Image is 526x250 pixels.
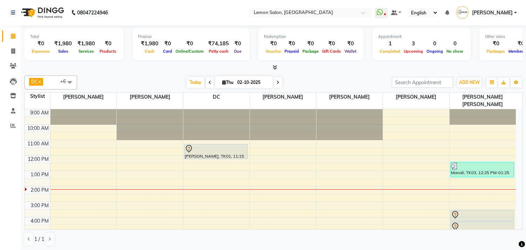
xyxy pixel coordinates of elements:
span: Ongoing [425,49,445,54]
span: Cash [143,49,156,54]
div: ₹0 [485,40,507,48]
span: [PERSON_NAME] [472,9,513,17]
span: Products [98,49,118,54]
span: [PERSON_NAME] [250,93,316,101]
input: Search Appointment [392,77,453,88]
span: DC [31,79,38,84]
div: 0 [425,40,445,48]
div: [PERSON_NAME], TK02, 04:15 PM-05:15 PM, Global Color (Inoa) Men [451,222,514,236]
b: 08047224946 [77,3,108,22]
div: 4:00 PM [29,217,50,225]
span: No show [445,49,465,54]
span: Upcoming [402,49,425,54]
div: Appointment [378,34,465,40]
span: [PERSON_NAME] [316,93,383,101]
span: [PERSON_NAME] [383,93,449,101]
div: 3:00 PM [29,202,50,209]
div: ₹0 [320,40,343,48]
span: Expenses [30,49,52,54]
span: Sales [56,49,70,54]
div: ₹0 [283,40,301,48]
span: Package [301,49,320,54]
button: ADD NEW [457,78,481,87]
div: Total [30,34,118,40]
div: 0 [445,40,465,48]
input: 2025-10-02 [235,77,270,88]
div: ₹0 [264,40,283,48]
div: ₹0 [98,40,118,48]
div: 9:00 AM [29,109,50,117]
a: x [38,79,41,84]
div: Stylist [25,93,50,100]
span: ADD NEW [459,80,480,85]
span: [PERSON_NAME] [117,93,183,101]
span: Thu [220,80,235,85]
span: Petty cash [207,49,230,54]
div: ₹1,980 [138,40,161,48]
div: 11:00 AM [26,140,50,147]
span: Completed [378,49,402,54]
div: ₹0 [174,40,205,48]
span: 1 / 1 [34,236,44,243]
span: Today [187,77,204,88]
span: Gift Cards [320,49,343,54]
div: 10:00 AM [26,125,50,132]
div: 2:00 PM [29,186,50,194]
div: ₹1,980 [52,40,75,48]
div: 3 [402,40,425,48]
div: ₹0 [343,40,358,48]
span: Packages [485,49,507,54]
div: [PERSON_NAME], TK01, 11:15 AM-12:15 PM, Root touch up (Majirel up to 1 inch) [184,144,247,159]
div: Finance [138,34,244,40]
span: Wallet [343,49,358,54]
div: [PERSON_NAME], TK02, 03:30 PM-04:15 PM, Senior Haircut Men w/o wash [451,210,514,221]
div: 1:00 PM [29,171,50,178]
span: Voucher [264,49,283,54]
span: [PERSON_NAME] [50,93,117,101]
span: Card [161,49,174,54]
div: 12:00 PM [26,156,50,163]
div: ₹0 [30,40,52,48]
div: Manali, TK03, 12:25 PM-01:25 PM, Root touch up (Majirel up to 1 inch) (₹1980) [451,162,514,177]
span: Services [77,49,96,54]
span: +6 [60,78,71,84]
span: Online/Custom [174,49,205,54]
img: logo [18,3,66,22]
span: [PERSON_NAME] [PERSON_NAME] [450,93,516,109]
div: ₹1,980 [75,40,98,48]
div: ₹74,185 [205,40,232,48]
div: ₹0 [161,40,174,48]
img: Swati Sharma [456,6,469,19]
div: Redemption [264,34,358,40]
span: Prepaid [283,49,301,54]
span: Due [232,49,243,54]
span: DC [183,93,250,101]
div: 1 [378,40,402,48]
div: ₹0 [301,40,320,48]
div: ₹0 [232,40,244,48]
